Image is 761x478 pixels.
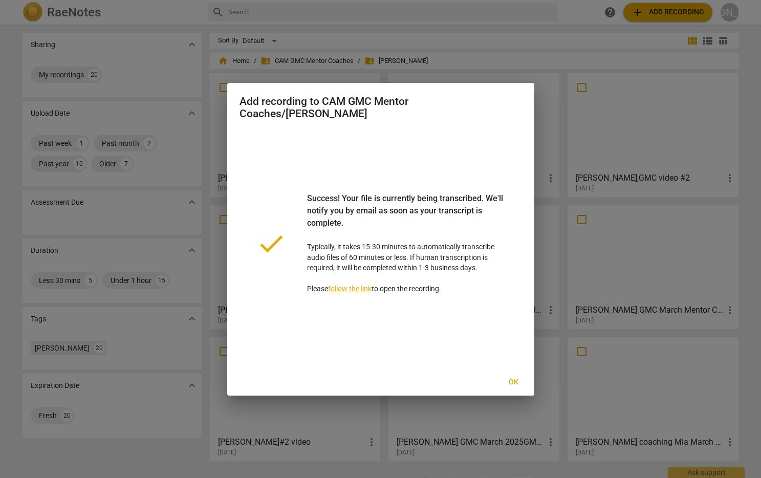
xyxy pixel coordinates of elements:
[497,373,530,392] button: Ok
[328,285,372,293] a: follow the link
[506,377,522,387] span: Ok
[240,95,522,120] h2: Add recording to CAM GMC Mentor Coaches/[PERSON_NAME]
[256,228,287,259] span: done
[307,192,506,242] div: Success! Your file is currently being transcribed. We'll notify you by email as soon as your tran...
[307,192,506,294] p: Typically, it takes 15-30 minutes to automatically transcribe audio files of 60 minutes or less. ...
